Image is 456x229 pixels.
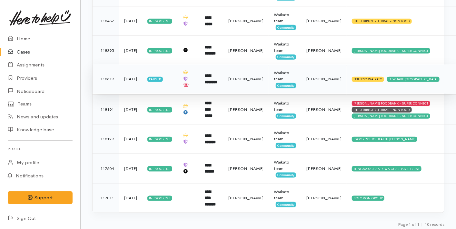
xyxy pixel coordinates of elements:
[276,114,296,119] span: Community
[274,12,296,24] div: Waikato team
[274,189,296,201] div: Waikato team
[228,166,263,171] span: [PERSON_NAME]
[228,195,263,201] span: [PERSON_NAME]
[119,64,142,94] td: [DATE]
[8,144,73,153] h6: Profile
[306,18,342,24] span: [PERSON_NAME]
[119,6,142,36] td: [DATE]
[119,154,142,184] td: [DATE]
[147,137,172,142] div: In progress
[93,95,119,124] td: 118191
[274,130,296,142] div: Waikato team
[228,76,263,82] span: [PERSON_NAME]
[147,48,172,53] div: In progress
[8,191,73,204] button: Support
[147,107,172,112] div: In progress
[352,166,421,171] div: TE NGAAKAU-AA-KIWA CHARITABLE TRUST
[276,25,296,30] span: Community
[147,77,163,82] div: Paused
[306,76,342,82] span: [PERSON_NAME]
[276,143,296,148] span: Community
[398,222,444,227] small: Page 1 of 1 10 records
[147,19,172,24] div: In progress
[352,48,430,53] div: [PERSON_NAME] FOODBANK - SUPER CONNECT
[306,107,342,112] span: [PERSON_NAME]
[274,159,296,172] div: Waikato team
[93,6,119,36] td: 118432
[93,183,119,213] td: 117011
[387,77,440,82] div: TE WHARE [GEOGRAPHIC_DATA]
[119,36,142,65] td: [DATE]
[119,124,142,154] td: [DATE]
[147,196,172,201] div: In progress
[274,41,296,54] div: Waikato team
[306,48,342,53] span: [PERSON_NAME]
[306,136,342,142] span: [PERSON_NAME]
[93,124,119,154] td: 118129
[228,107,263,112] span: [PERSON_NAME]
[276,83,296,88] span: Community
[352,77,384,82] div: EPILEPSY WAIKATO
[274,100,296,113] div: Waikato team
[228,136,263,142] span: [PERSON_NAME]
[276,55,296,60] span: Community
[276,173,296,178] span: Community
[228,48,263,53] span: [PERSON_NAME]
[274,70,296,82] div: Waikato team
[352,101,430,106] div: [PERSON_NAME] FOODBANK - SUPER CONNECT
[306,195,342,201] span: [PERSON_NAME]
[421,222,423,227] span: |
[147,166,172,171] div: In progress
[228,18,263,24] span: [PERSON_NAME]
[119,95,142,124] td: [DATE]
[93,64,119,94] td: 118319
[119,183,142,213] td: [DATE]
[306,166,342,171] span: [PERSON_NAME]
[352,107,412,112] div: HTHU DIRECT REFERRAL - NON FOOD
[352,137,417,142] div: PROGRESS TO HEALTH [PERSON_NAME]
[352,114,430,119] div: [PERSON_NAME] FOODBANK - SUPER CONNECT
[93,36,119,65] td: 118395
[352,196,384,201] div: SOLOMON GROUP
[352,19,412,24] div: HTHU DIRECT REFERRAL - NON FOOD
[276,202,296,207] span: Community
[93,154,119,184] td: 117604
